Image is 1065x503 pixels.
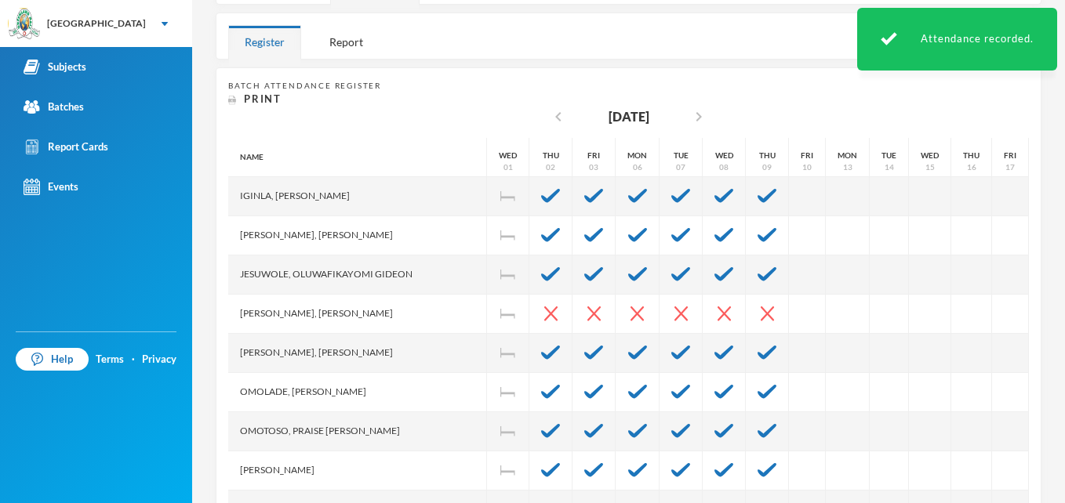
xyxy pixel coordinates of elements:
[609,107,649,126] div: [DATE]
[228,451,487,490] div: [PERSON_NAME]
[132,352,135,367] div: ·
[24,99,84,115] div: Batches
[503,161,513,173] div: 01
[16,348,89,371] a: Help
[921,150,939,161] div: Wed
[967,161,976,173] div: 16
[885,161,894,173] div: 14
[228,25,301,59] div: Register
[47,16,146,31] div: [GEOGRAPHIC_DATA]
[228,295,487,334] div: [PERSON_NAME], [PERSON_NAME]
[759,150,776,161] div: Thu
[228,177,487,216] div: Iginla, [PERSON_NAME]
[689,107,708,126] i: chevron_right
[627,150,647,161] div: Mon
[487,177,529,216] div: Independence Day
[228,81,381,90] span: Batch Attendance Register
[487,412,529,451] div: Independence Day
[487,334,529,373] div: Independence Day
[228,138,487,177] div: Name
[487,373,529,412] div: Independence Day
[589,161,598,173] div: 03
[499,150,517,161] div: Wed
[801,150,813,161] div: Fri
[963,150,980,161] div: Thu
[142,352,176,367] a: Privacy
[719,161,729,173] div: 08
[228,412,487,451] div: Omotoso, Praise [PERSON_NAME]
[244,92,282,105] span: Print
[838,150,857,161] div: Mon
[802,161,812,173] div: 10
[228,216,487,255] div: [PERSON_NAME], [PERSON_NAME]
[843,161,852,173] div: 13
[487,216,529,255] div: Independence Day
[24,59,86,75] div: Subjects
[546,161,555,173] div: 02
[881,150,896,161] div: Tue
[543,150,559,161] div: Thu
[549,107,568,126] i: chevron_left
[1005,161,1015,173] div: 17
[487,255,529,295] div: Independence Day
[587,150,600,161] div: Fri
[487,295,529,334] div: Independence Day
[96,352,124,367] a: Terms
[24,139,108,155] div: Report Cards
[1004,150,1016,161] div: Fri
[676,161,685,173] div: 07
[857,8,1057,71] div: Attendance recorded.
[762,161,772,173] div: 09
[313,25,380,59] div: Report
[487,451,529,490] div: Independence Day
[715,150,733,161] div: Wed
[228,373,487,412] div: Omolade, [PERSON_NAME]
[228,255,487,295] div: Jesuwole, Oluwafikayomi Gideon
[24,179,78,195] div: Events
[925,161,935,173] div: 15
[228,334,487,373] div: [PERSON_NAME], [PERSON_NAME]
[674,150,689,161] div: Tue
[633,161,642,173] div: 06
[9,9,40,40] img: logo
